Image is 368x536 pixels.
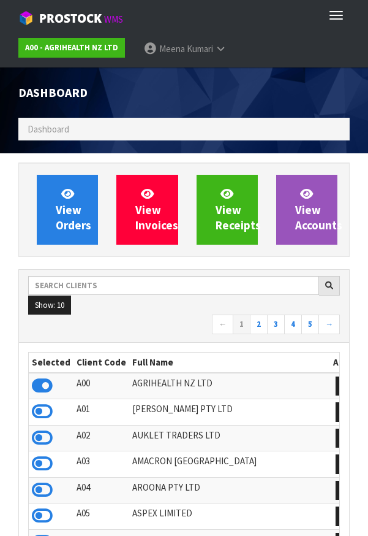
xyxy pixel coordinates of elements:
a: 4 [284,315,302,334]
td: A04 [73,477,129,503]
td: AROONA PTY LTD [129,477,330,503]
a: 1 [233,315,250,334]
td: AUKLET TRADERS LTD [129,425,330,451]
a: 5 [301,315,319,334]
input: Search clients [28,276,319,295]
button: Show: 10 [28,296,71,315]
td: A03 [73,451,129,478]
small: WMS [104,13,123,25]
a: ViewReceipts [197,175,258,245]
a: 3 [267,315,285,334]
strong: A00 - AGRIHEALTH NZ LTD [25,42,118,53]
a: A00 - AGRIHEALTH NZ LTD [18,38,125,58]
a: 2 [250,315,268,334]
td: ASPEX LIMITED [129,503,330,530]
td: AGRIHEALTH NZ LTD [129,373,330,399]
td: A05 [73,503,129,530]
span: View Orders [56,186,91,232]
td: AMACRON [GEOGRAPHIC_DATA] [129,451,330,478]
td: A01 [73,399,129,426]
a: ViewAccounts [276,175,337,245]
a: ← [212,315,233,334]
th: Selected [29,353,73,372]
th: Client Code [73,353,129,372]
span: Meena [159,43,185,55]
th: Action [330,353,364,372]
span: View Accounts [295,186,342,232]
span: View Invoices [135,186,178,232]
td: A02 [73,425,129,451]
span: Dashboard [18,85,88,100]
nav: Page navigation [28,315,340,336]
span: Kumari [187,43,213,55]
span: View Receipts [216,186,261,232]
a: ViewOrders [37,175,98,245]
th: Full Name [129,353,330,372]
span: Dashboard [28,123,69,135]
a: → [318,315,340,334]
a: ViewInvoices [116,175,178,245]
td: [PERSON_NAME] PTY LTD [129,399,330,426]
td: A00 [73,373,129,399]
img: cube-alt.png [18,10,34,26]
span: ProStock [39,10,102,26]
